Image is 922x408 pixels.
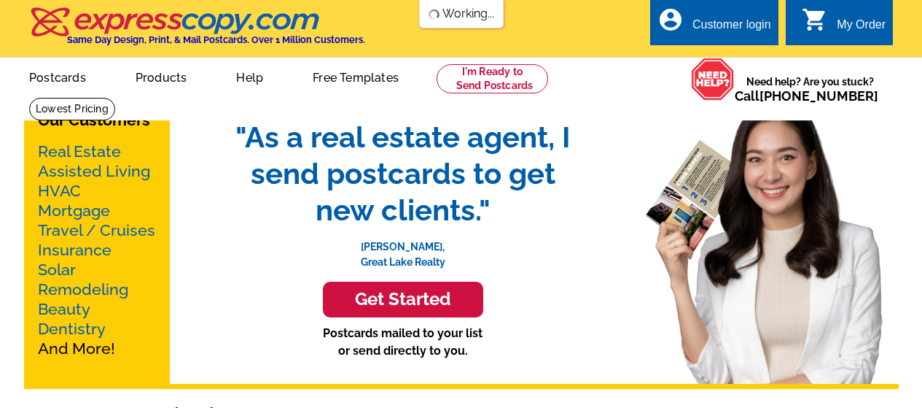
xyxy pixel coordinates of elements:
a: Travel / Cruises [38,221,155,239]
a: Insurance [38,241,112,259]
a: Free Templates [289,59,422,93]
a: Postcards [6,59,109,93]
i: shopping_cart [802,7,828,33]
a: Mortgage [38,201,110,220]
span: Need help? Are you stuck? [735,74,886,104]
div: My Order [837,18,886,39]
a: Assisted Living [38,162,150,180]
a: Get Started [221,282,585,317]
a: Help [213,59,286,93]
a: Products [112,59,211,93]
a: Real Estate [38,142,121,161]
h3: Get Started [341,289,465,310]
div: Customer login [692,18,771,39]
h4: Same Day Design, Print, & Mail Postcards. Over 1 Million Customers. [67,34,365,45]
i: account_circle [657,7,684,33]
a: shopping_cart My Order [802,16,886,34]
a: Dentistry [38,320,106,338]
a: account_circle Customer login [657,16,771,34]
img: loading... [428,9,439,20]
a: Same Day Design, Print, & Mail Postcards. Over 1 Million Customers. [29,18,365,45]
a: Remodeling [38,280,128,299]
p: Postcards mailed to your list or send directly to you. [221,325,585,360]
a: Solar [38,261,76,279]
p: And More! [38,142,156,358]
p: [PERSON_NAME], Great Lake Realty [221,228,585,270]
img: help [691,58,735,101]
span: "As a real estate agent, I send postcards to get new clients." [221,119,585,228]
a: Beauty [38,300,90,318]
a: [PHONE_NUMBER] [759,88,878,104]
a: HVAC [38,182,81,200]
span: Call [735,88,878,104]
